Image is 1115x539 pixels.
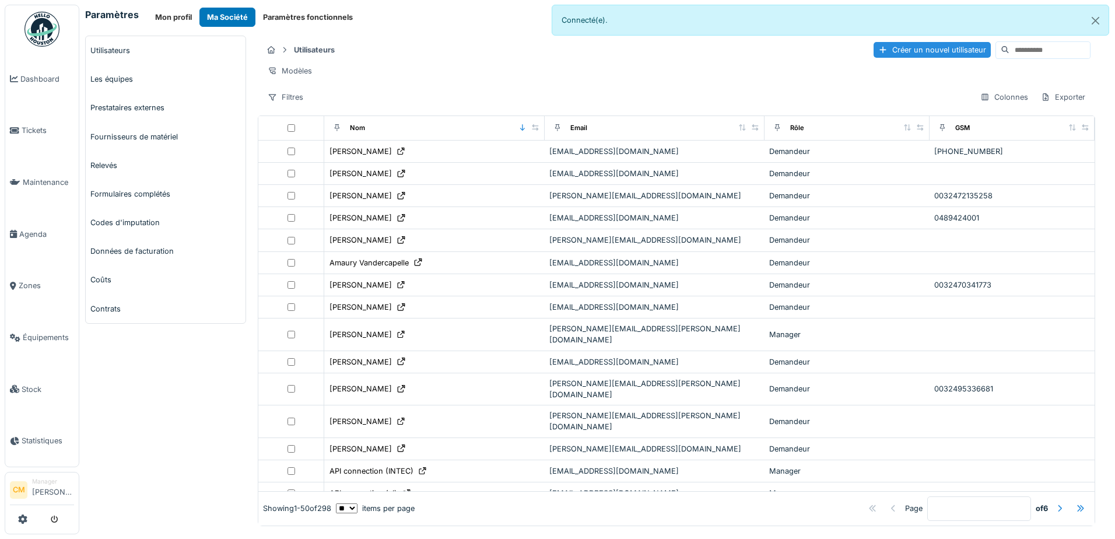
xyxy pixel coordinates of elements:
[19,280,74,291] span: Zones
[86,265,246,294] a: Coûts
[255,8,360,27] button: Paramètres fonctionnels
[549,466,760,477] div: [EMAIL_ADDRESS][DOMAIN_NAME]
[5,260,79,312] a: Zones
[549,302,760,313] div: [EMAIL_ADDRESS][DOMAIN_NAME]
[23,332,74,343] span: Équipements
[769,212,925,223] div: Demandeur
[549,190,760,201] div: [PERSON_NAME][EMAIL_ADDRESS][DOMAIN_NAME]
[22,125,74,136] span: Tickets
[329,235,392,246] div: [PERSON_NAME]
[570,123,587,133] div: Email
[769,302,925,313] div: Demandeur
[1082,5,1109,36] button: Close
[769,443,925,454] div: Demandeur
[955,123,970,133] div: GSM
[934,146,1090,157] div: [PHONE_NUMBER]
[329,257,409,268] div: Amaury Vandercapelle
[329,190,392,201] div: [PERSON_NAME]
[199,8,255,27] button: Ma Société
[329,146,392,157] div: [PERSON_NAME]
[549,323,760,345] div: [PERSON_NAME][EMAIL_ADDRESS][PERSON_NAME][DOMAIN_NAME]
[549,257,760,268] div: [EMAIL_ADDRESS][DOMAIN_NAME]
[769,466,925,477] div: Manager
[22,435,74,446] span: Statistiques
[934,212,1090,223] div: 0489424001
[263,503,331,514] div: Showing 1 - 50 of 298
[5,105,79,157] a: Tickets
[23,177,74,188] span: Maintenance
[769,235,925,246] div: Demandeur
[32,477,74,486] div: Manager
[19,229,74,240] span: Agenda
[934,190,1090,201] div: 0032472135258
[549,146,760,157] div: [EMAIL_ADDRESS][DOMAIN_NAME]
[329,302,392,313] div: [PERSON_NAME]
[549,235,760,246] div: [PERSON_NAME][EMAIL_ADDRESS][DOMAIN_NAME]
[769,168,925,179] div: Demandeur
[329,329,392,340] div: [PERSON_NAME]
[552,5,1109,36] div: Connecté(e).
[85,9,139,20] h6: Paramètres
[329,212,392,223] div: [PERSON_NAME]
[10,477,74,505] a: CM Manager[PERSON_NAME]
[20,73,74,85] span: Dashboard
[329,443,392,454] div: [PERSON_NAME]
[769,356,925,367] div: Demandeur
[769,190,925,201] div: Demandeur
[769,279,925,290] div: Demandeur
[32,477,74,502] li: [PERSON_NAME]
[329,466,413,477] div: API connection (INTEC)
[769,329,925,340] div: Manager
[549,378,760,400] div: [PERSON_NAME][EMAIL_ADDRESS][PERSON_NAME][DOMAIN_NAME]
[5,415,79,467] a: Statistiques
[86,151,246,180] a: Relevés
[24,12,59,47] img: Badge_color-CXgf-gQk.svg
[289,44,339,55] strong: Utilisateurs
[86,237,246,265] a: Données de facturation
[329,168,392,179] div: [PERSON_NAME]
[86,65,246,93] a: Les équipes
[549,488,760,499] div: [EMAIL_ADDRESS][DOMAIN_NAME]
[874,42,991,58] div: Créer un nouvel utilisateur
[86,295,246,323] a: Contrats
[790,123,804,133] div: Rôle
[86,93,246,122] a: Prestataires externes
[86,123,246,151] a: Fournisseurs de matériel
[549,410,760,432] div: [PERSON_NAME][EMAIL_ADDRESS][PERSON_NAME][DOMAIN_NAME]
[329,416,392,427] div: [PERSON_NAME]
[5,156,79,208] a: Maintenance
[262,89,308,106] div: Filtres
[769,383,925,394] div: Demandeur
[5,208,79,260] a: Agenda
[5,53,79,105] a: Dashboard
[549,443,760,454] div: [PERSON_NAME][EMAIL_ADDRESS][DOMAIN_NAME]
[769,488,925,499] div: Manager
[1036,503,1048,514] strong: of 6
[148,8,199,27] button: Mon profil
[549,212,760,223] div: [EMAIL_ADDRESS][DOMAIN_NAME]
[329,488,397,499] div: API connection (vl)
[934,383,1090,394] div: 0032495336681
[86,208,246,237] a: Codes d'imputation
[329,356,392,367] div: [PERSON_NAME]
[329,279,392,290] div: [PERSON_NAME]
[934,279,1090,290] div: 0032470341773
[905,503,923,514] div: Page
[549,279,760,290] div: [EMAIL_ADDRESS][DOMAIN_NAME]
[336,503,415,514] div: items per page
[86,36,246,65] a: Utilisateurs
[10,481,27,499] li: CM
[769,416,925,427] div: Demandeur
[769,257,925,268] div: Demandeur
[262,62,317,79] div: Modèles
[86,180,246,208] a: Formulaires complétés
[22,384,74,395] span: Stock
[5,363,79,415] a: Stock
[5,311,79,363] a: Équipements
[769,146,925,157] div: Demandeur
[975,89,1033,106] div: Colonnes
[549,356,760,367] div: [EMAIL_ADDRESS][DOMAIN_NAME]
